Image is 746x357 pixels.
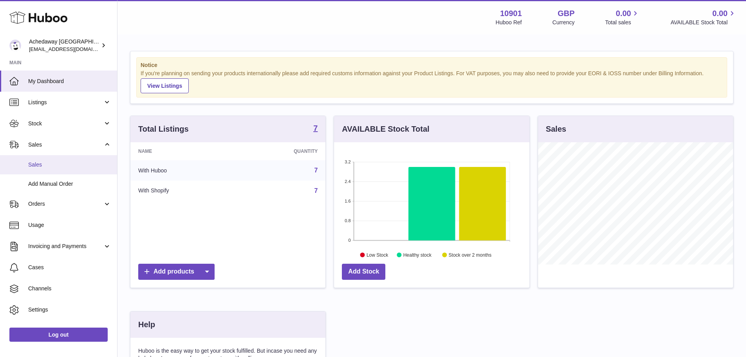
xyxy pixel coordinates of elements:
[605,19,640,26] span: Total sales
[616,8,631,19] span: 0.00
[130,160,236,181] td: With Huboo
[141,62,723,69] strong: Notice
[138,319,155,330] h3: Help
[141,78,189,93] a: View Listings
[28,306,111,314] span: Settings
[349,238,351,243] text: 0
[345,218,351,223] text: 0.8
[28,243,103,250] span: Invoicing and Payments
[9,328,108,342] a: Log out
[28,264,111,271] span: Cases
[313,124,318,132] strong: 7
[314,187,318,194] a: 7
[496,19,522,26] div: Huboo Ref
[345,199,351,203] text: 1.6
[28,99,103,106] span: Listings
[712,8,728,19] span: 0.00
[558,8,574,19] strong: GBP
[138,124,189,134] h3: Total Listings
[670,19,737,26] span: AVAILABLE Stock Total
[500,8,522,19] strong: 10901
[605,8,640,26] a: 0.00 Total sales
[28,180,111,188] span: Add Manual Order
[28,120,103,127] span: Stock
[670,8,737,26] a: 0.00 AVAILABLE Stock Total
[130,142,236,160] th: Name
[141,70,723,93] div: If you're planning on sending your products internationally please add required customs informati...
[313,124,318,134] a: 7
[28,78,111,85] span: My Dashboard
[345,159,351,164] text: 3.2
[345,179,351,184] text: 2.4
[367,252,388,257] text: Low Stock
[236,142,326,160] th: Quantity
[29,46,115,52] span: [EMAIL_ADDRESS][DOMAIN_NAME]
[546,124,566,134] h3: Sales
[28,141,103,149] span: Sales
[28,200,103,208] span: Orders
[28,221,111,229] span: Usage
[342,124,429,134] h3: AVAILABLE Stock Total
[553,19,575,26] div: Currency
[9,40,21,51] img: internalAdmin-10901@internal.huboo.com
[28,161,111,169] span: Sales
[130,181,236,201] td: With Shopify
[138,264,215,280] a: Add products
[403,252,432,257] text: Healthy stock
[449,252,491,257] text: Stock over 2 months
[342,264,385,280] a: Add Stock
[314,167,318,174] a: 7
[29,38,99,53] div: Achedaway [GEOGRAPHIC_DATA]
[28,285,111,292] span: Channels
